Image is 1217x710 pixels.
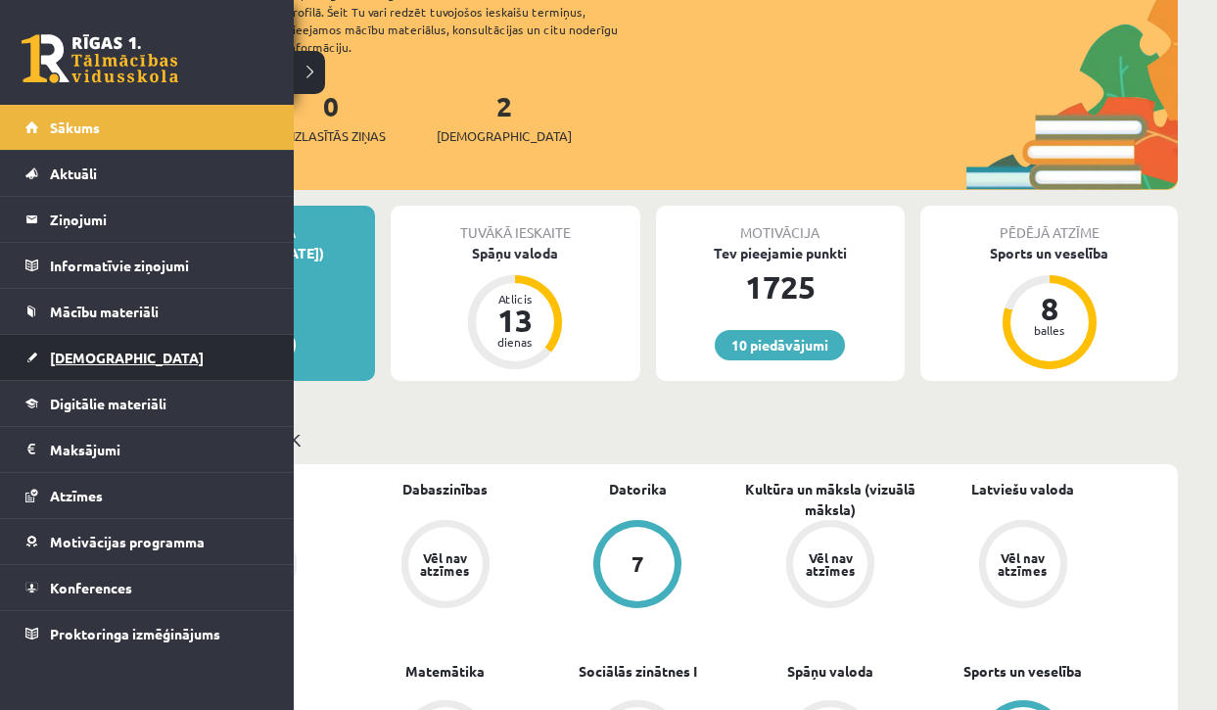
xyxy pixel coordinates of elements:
[734,520,927,612] a: Vēl nav atzīmes
[656,206,906,243] div: Motivācija
[803,551,858,577] div: Vēl nav atzīmes
[350,520,542,612] a: Vēl nav atzīmes
[579,661,697,682] a: Sociālās zinātnes I
[50,197,269,242] legend: Ziņojumi
[50,625,220,642] span: Proktoringa izmēģinājums
[437,126,572,146] span: [DEMOGRAPHIC_DATA]
[25,611,269,656] a: Proktoringa izmēģinājums
[734,479,927,520] a: Kultūra un māksla (vizuālā māksla)
[437,88,572,146] a: 2[DEMOGRAPHIC_DATA]
[787,661,873,682] a: Spāņu valoda
[1020,324,1079,336] div: balles
[656,263,906,310] div: 1725
[920,206,1178,243] div: Pēdējā atzīme
[996,551,1051,577] div: Vēl nav atzīmes
[50,487,103,504] span: Atzīmes
[50,427,269,472] legend: Maksājumi
[50,533,205,550] span: Motivācijas programma
[971,479,1074,499] a: Latviešu valoda
[656,243,906,263] div: Tev pieejamie punkti
[541,520,734,612] a: 7
[22,34,178,83] a: Rīgas 1. Tālmācības vidusskola
[50,243,269,288] legend: Informatīvie ziņojumi
[405,661,485,682] a: Matemātika
[920,243,1178,263] div: Sports un veselība
[25,519,269,564] a: Motivācijas programma
[25,289,269,334] a: Mācību materiāli
[276,88,386,146] a: 0Neizlasītās ziņas
[50,118,100,136] span: Sākums
[125,426,1170,452] p: Mācību plāns 11.b2 JK
[402,479,488,499] a: Dabaszinības
[715,330,845,360] a: 10 piedāvājumi
[418,551,473,577] div: Vēl nav atzīmes
[25,197,269,242] a: Ziņojumi
[25,427,269,472] a: Maksājumi
[50,303,159,320] span: Mācību materiāli
[25,381,269,426] a: Digitālie materiāli
[25,151,269,196] a: Aktuāli
[391,243,640,372] a: Spāņu valoda Atlicis 13 dienas
[632,553,644,575] div: 7
[50,349,204,366] span: [DEMOGRAPHIC_DATA]
[920,243,1178,372] a: Sports un veselība 8 balles
[25,243,269,288] a: Informatīvie ziņojumi
[486,305,544,336] div: 13
[25,335,269,380] a: [DEMOGRAPHIC_DATA]
[50,579,132,596] span: Konferences
[391,206,640,243] div: Tuvākā ieskaite
[391,243,640,263] div: Spāņu valoda
[25,565,269,610] a: Konferences
[486,293,544,305] div: Atlicis
[276,126,386,146] span: Neizlasītās ziņas
[1020,293,1079,324] div: 8
[50,165,97,182] span: Aktuāli
[609,479,667,499] a: Datorika
[25,473,269,518] a: Atzīmes
[25,105,269,150] a: Sākums
[50,395,166,412] span: Digitālie materiāli
[486,336,544,348] div: dienas
[926,520,1119,612] a: Vēl nav atzīmes
[963,661,1082,682] a: Sports un veselība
